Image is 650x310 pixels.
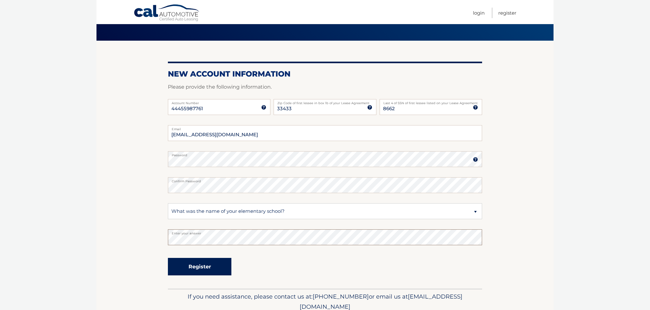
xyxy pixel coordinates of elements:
[380,99,482,115] input: SSN or EIN (last 4 digits only)
[168,99,270,104] label: Account Number
[473,105,478,110] img: tooltip.svg
[168,258,231,275] button: Register
[274,99,376,115] input: Zip Code
[498,8,516,18] a: Register
[134,4,200,23] a: Cal Automotive
[367,105,372,110] img: tooltip.svg
[168,229,482,234] label: Enter your answer
[473,8,485,18] a: Login
[168,125,482,141] input: Email
[380,99,482,104] label: Last 4 of SSN of first lessee listed on your Lease Agreement
[473,157,478,162] img: tooltip.svg
[168,99,270,115] input: Account Number
[168,83,482,91] p: Please provide the following information.
[168,69,482,79] h2: New Account Information
[168,151,482,156] label: Password
[313,293,369,300] span: [PHONE_NUMBER]
[168,177,482,182] label: Confirm Password
[261,105,266,110] img: tooltip.svg
[168,125,482,130] label: Email
[274,99,376,104] label: Zip Code of first lessee in box 1b of your Lease Agreement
